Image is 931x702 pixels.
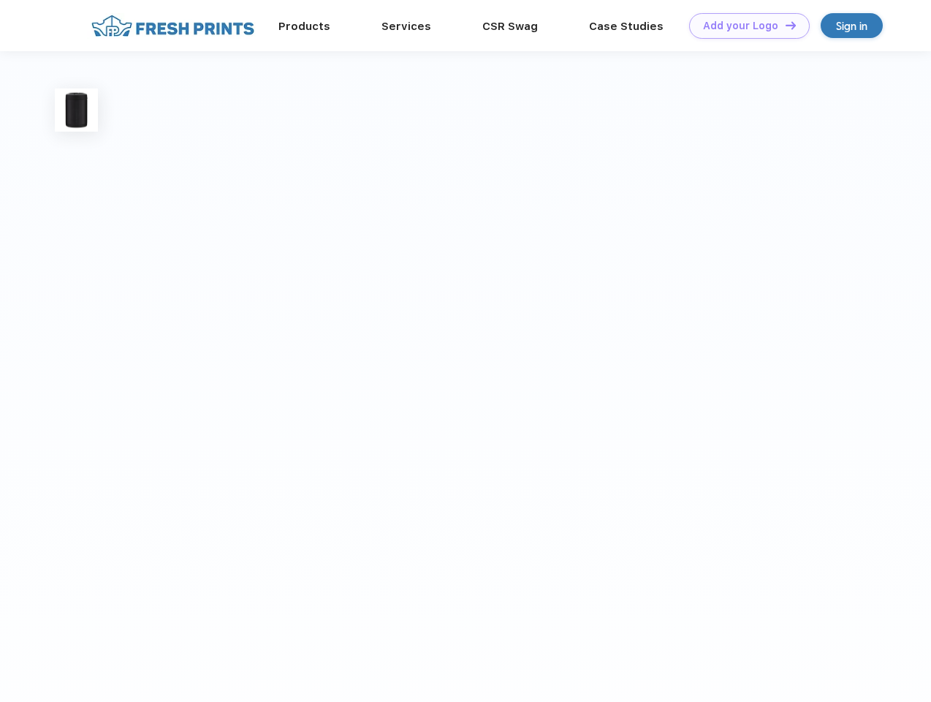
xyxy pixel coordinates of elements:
img: DT [786,21,796,29]
a: Products [278,20,330,33]
img: func=resize&h=100 [55,88,98,132]
div: Sign in [836,18,867,34]
a: Sign in [821,13,883,38]
div: Add your Logo [703,20,778,32]
img: fo%20logo%202.webp [87,13,259,39]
